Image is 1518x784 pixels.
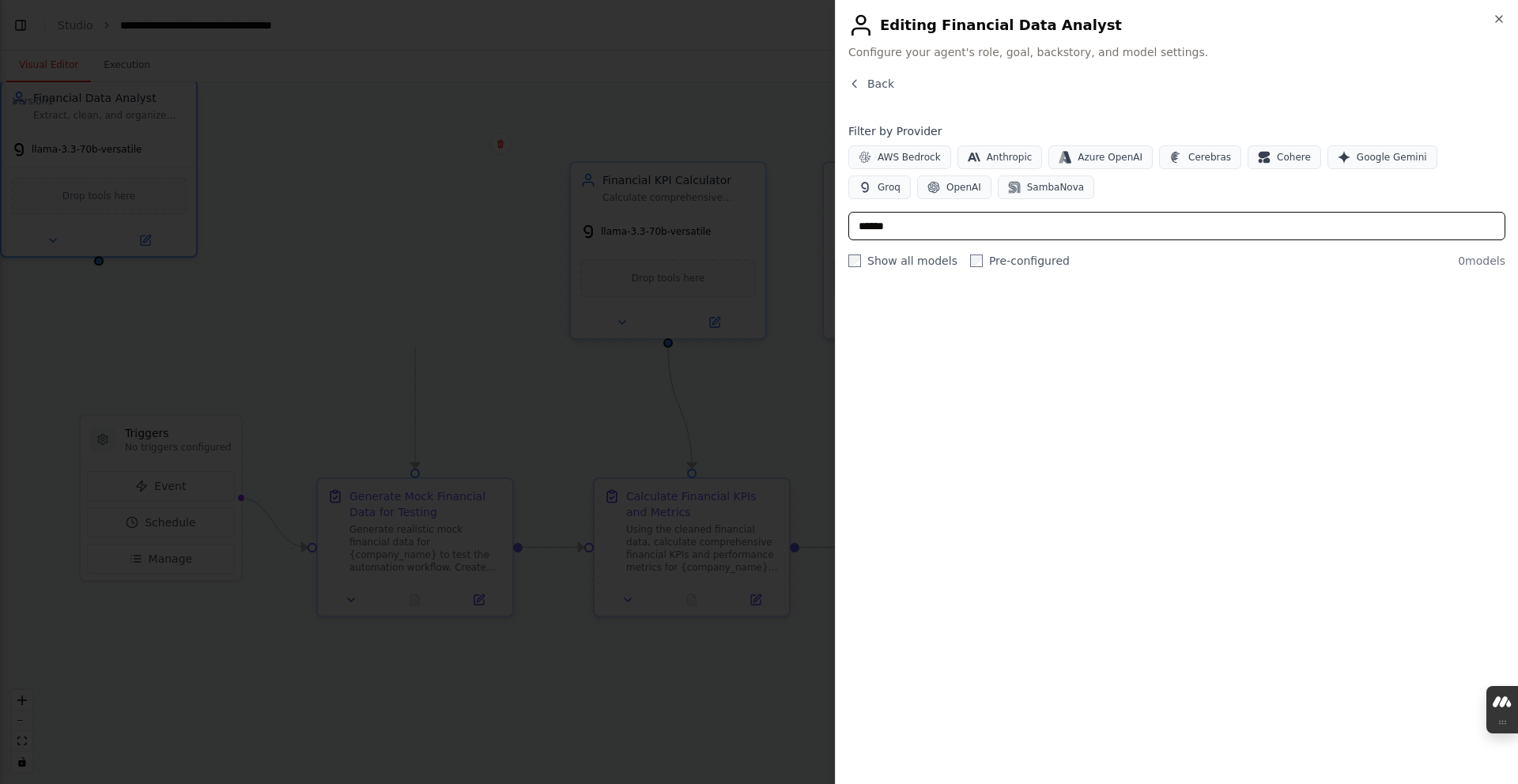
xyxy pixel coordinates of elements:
label: Pre-configured [970,253,1070,269]
span: Azure OpenAI [1078,151,1142,164]
button: Groq [848,175,911,199]
span: OpenAI [946,181,981,194]
button: SambaNova [998,175,1094,199]
button: Cohere [1248,145,1321,169]
span: Configure your agent's role, goal, backstory, and model settings. [848,44,1505,60]
span: Cohere [1277,151,1311,164]
button: Google Gemini [1327,145,1437,169]
h2: Editing Financial Data Analyst [848,13,1505,38]
input: Show all models [848,254,861,267]
span: Google Gemini [1357,151,1427,164]
span: Groq [878,181,901,194]
button: Anthropic [957,145,1043,169]
input: Pre-configured [970,254,983,267]
h4: Filter by Provider [848,123,1505,139]
button: OpenAI [917,175,991,199]
span: Anthropic [987,151,1033,164]
span: Back [867,76,894,92]
span: 0 models [1458,253,1505,269]
button: Back [848,76,894,92]
button: Cerebras [1159,145,1241,169]
button: Azure OpenAI [1048,145,1153,169]
span: SambaNova [1027,181,1084,194]
span: AWS Bedrock [878,151,941,164]
label: Show all models [848,253,957,269]
button: AWS Bedrock [848,145,951,169]
span: Cerebras [1188,151,1231,164]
